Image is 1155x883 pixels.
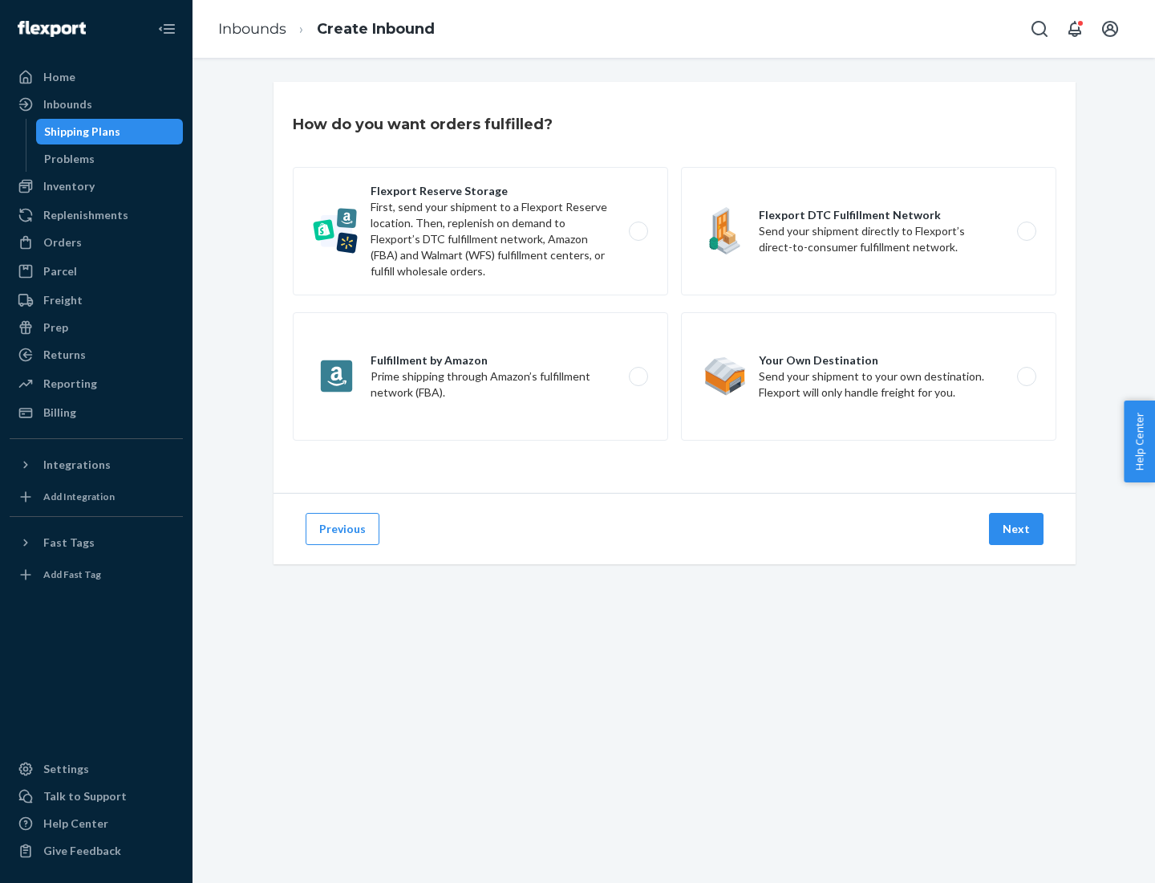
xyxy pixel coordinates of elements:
button: Open Search Box [1023,13,1056,45]
div: Prep [43,319,68,336]
div: Talk to Support [43,788,127,804]
button: Open notifications [1059,13,1091,45]
a: Add Integration [10,484,183,510]
div: Reporting [43,376,97,392]
a: Reporting [10,371,183,397]
div: Parcel [43,263,77,279]
a: Add Fast Tag [10,562,183,588]
button: Integrations [10,452,183,478]
div: Inbounds [43,96,92,112]
ol: breadcrumbs [205,6,448,53]
div: Replenishments [43,207,128,223]
div: Add Fast Tag [43,568,101,581]
a: Returns [10,342,183,368]
a: Inbounds [218,20,286,38]
button: Open account menu [1094,13,1126,45]
a: Freight [10,287,183,313]
a: Inventory [10,173,183,199]
div: Give Feedback [43,843,121,859]
div: Freight [43,292,83,308]
div: Problems [44,151,95,167]
div: Home [43,69,75,85]
a: Home [10,64,183,90]
a: Parcel [10,258,183,284]
h3: How do you want orders fulfilled? [293,114,553,135]
a: Billing [10,400,183,425]
a: Prep [10,315,183,340]
a: Problems [36,146,184,172]
div: Shipping Plans [44,124,120,140]
a: Help Center [10,811,183,836]
button: Previous [306,513,379,545]
a: Replenishments [10,202,183,228]
a: Inbounds [10,92,183,117]
button: Close Navigation [151,13,183,45]
div: Returns [43,347,86,363]
button: Help Center [1124,401,1155,482]
button: Give Feedback [10,838,183,864]
div: Billing [43,405,76,421]
div: Inventory [43,178,95,194]
a: Shipping Plans [36,119,184,144]
a: Create Inbound [317,20,435,38]
a: Orders [10,230,183,255]
button: Fast Tags [10,530,183,555]
div: Settings [43,761,89,777]
div: Fast Tags [43,535,95,551]
button: Next [989,513,1044,545]
img: Flexport logo [18,21,86,37]
a: Settings [10,756,183,782]
div: Orders [43,234,82,250]
a: Talk to Support [10,783,183,809]
div: Help Center [43,816,108,832]
div: Add Integration [43,490,115,503]
div: Integrations [43,457,111,473]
